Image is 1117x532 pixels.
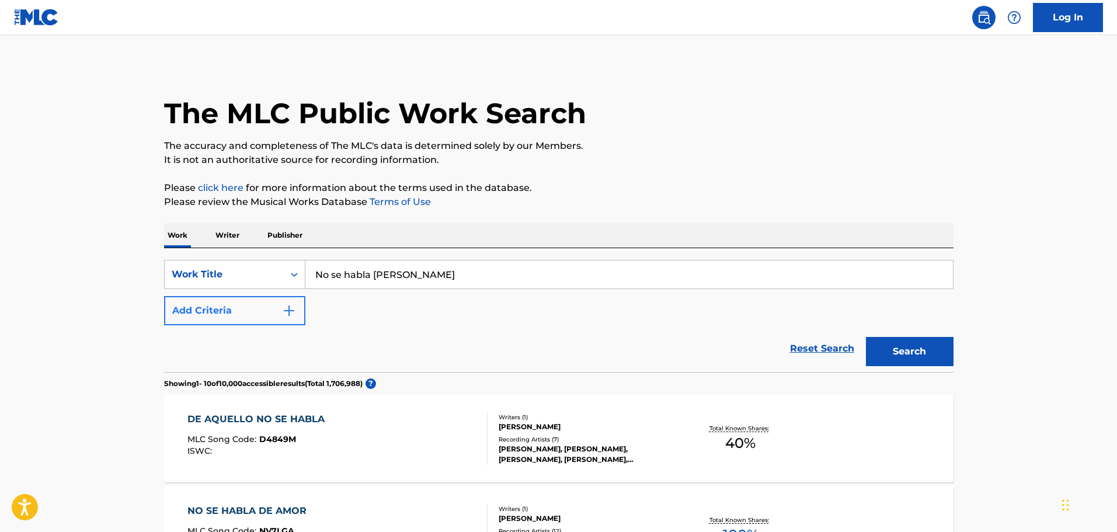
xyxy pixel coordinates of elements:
[499,435,675,444] div: Recording Artists ( 7 )
[499,505,675,513] div: Writers ( 1 )
[366,378,376,389] span: ?
[198,182,243,193] a: click here
[367,196,431,207] a: Terms of Use
[164,139,954,153] p: The accuracy and completeness of The MLC's data is determined solely by our Members.
[259,434,296,444] span: D4849M
[187,446,215,456] span: ISWC :
[187,504,312,518] div: NO SE HABLA DE AMOR
[14,9,59,26] img: MLC Logo
[164,153,954,167] p: It is not an authoritative source for recording information.
[187,434,259,444] span: MLC Song Code :
[1003,6,1026,29] div: Help
[164,96,586,131] h1: The MLC Public Work Search
[164,260,954,372] form: Search Form
[264,223,306,248] p: Publisher
[972,6,996,29] a: Public Search
[499,513,675,524] div: [PERSON_NAME]
[212,223,243,248] p: Writer
[164,296,305,325] button: Add Criteria
[866,337,954,366] button: Search
[709,424,772,433] p: Total Known Shares:
[164,223,191,248] p: Work
[164,181,954,195] p: Please for more information about the terms used in the database.
[499,444,675,465] div: [PERSON_NAME], [PERSON_NAME], [PERSON_NAME], [PERSON_NAME], [PERSON_NAME]
[164,378,363,389] p: Showing 1 - 10 of 10,000 accessible results (Total 1,706,988 )
[725,433,756,454] span: 40 %
[499,422,675,432] div: [PERSON_NAME]
[1007,11,1021,25] img: help
[499,413,675,422] div: Writers ( 1 )
[172,267,277,281] div: Work Title
[187,412,330,426] div: DE AQUELLO NO SE HABLA
[164,195,954,209] p: Please review the Musical Works Database
[164,395,954,482] a: DE AQUELLO NO SE HABLAMLC Song Code:D4849MISWC:Writers (1)[PERSON_NAME]Recording Artists (7)[PERS...
[1033,3,1103,32] a: Log In
[1062,488,1069,523] div: Drag
[977,11,991,25] img: search
[282,304,296,318] img: 9d2ae6d4665cec9f34b9.svg
[784,336,860,361] a: Reset Search
[1059,476,1117,532] iframe: Chat Widget
[709,516,772,524] p: Total Known Shares:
